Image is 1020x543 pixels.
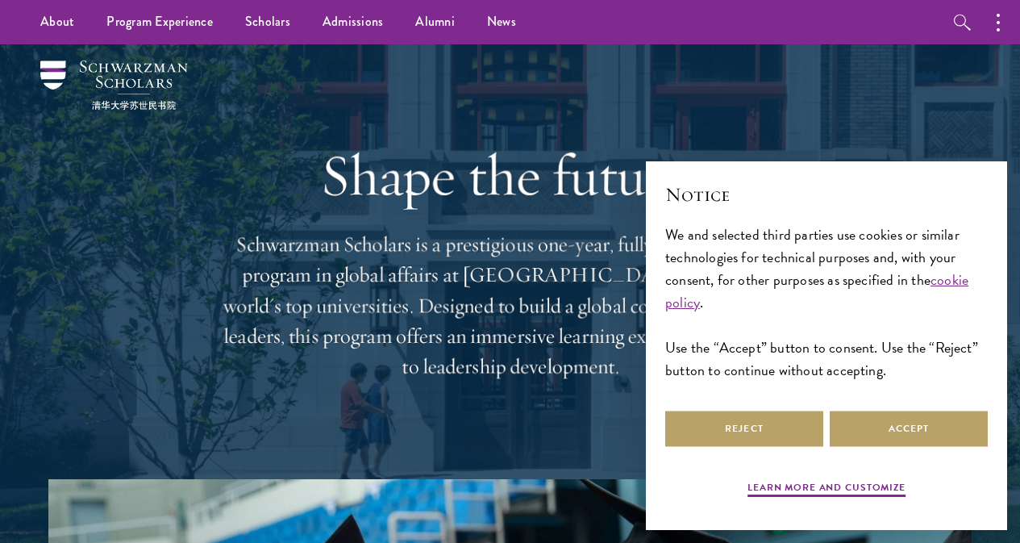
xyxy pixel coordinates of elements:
button: Learn more and customize [747,480,906,499]
button: Reject [665,411,823,447]
p: Schwarzman Scholars is a prestigious one-year, fully funded master’s program in global affairs at... [220,229,801,382]
button: Accept [830,411,988,447]
div: We and selected third parties use cookies or similar technologies for technical purposes and, wit... [665,223,988,382]
img: Schwarzman Scholars [40,61,188,110]
a: cookie policy [665,269,968,313]
h1: Shape the future. [220,141,801,209]
h2: Notice [665,181,988,208]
